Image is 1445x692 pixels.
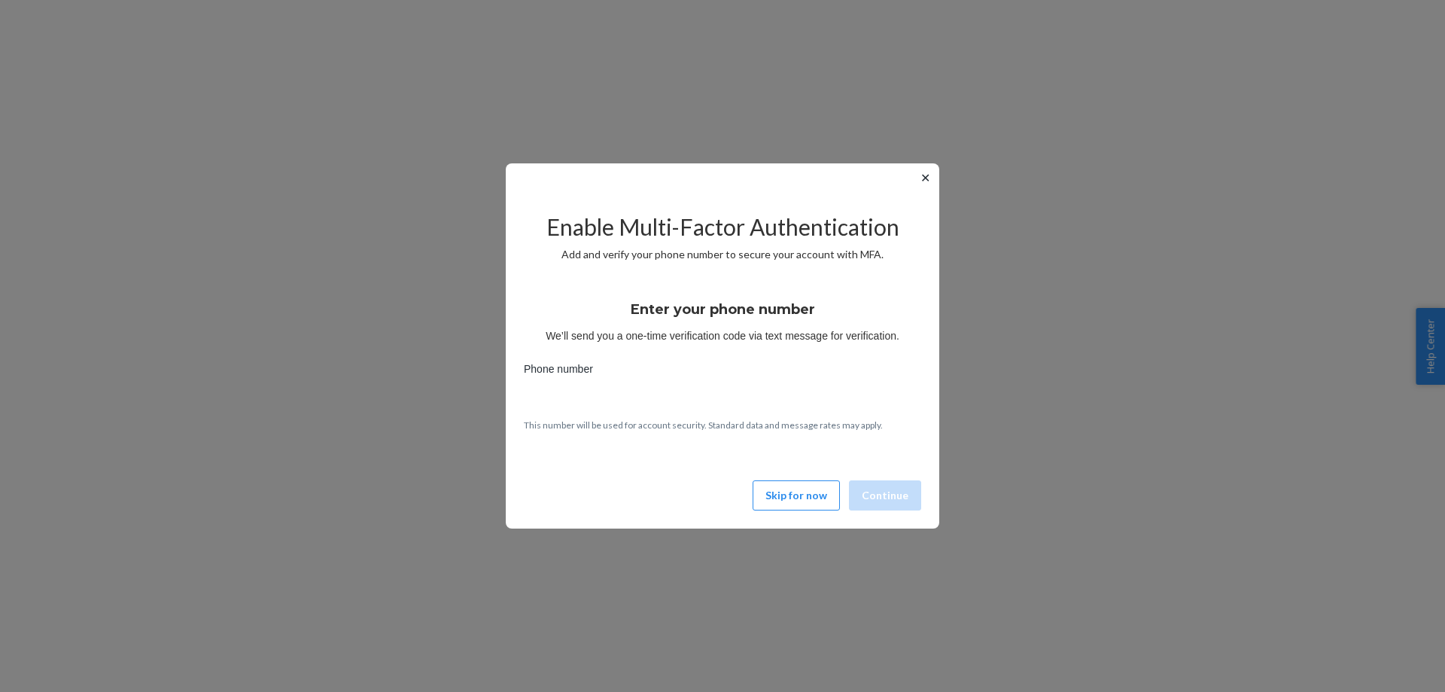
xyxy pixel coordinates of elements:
[524,215,921,239] h2: Enable Multi-Factor Authentication
[524,247,921,262] p: Add and verify your phone number to secure your account with MFA.
[917,169,933,187] button: ✕
[524,361,593,383] span: Phone number
[849,480,921,511] button: Continue
[631,300,815,319] h3: Enter your phone number
[753,480,840,511] button: Skip for now
[524,288,921,343] div: We’ll send you a one-time verification code via text message for verification.
[524,419,921,431] p: This number will be used for account security. Standard data and message rates may apply.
